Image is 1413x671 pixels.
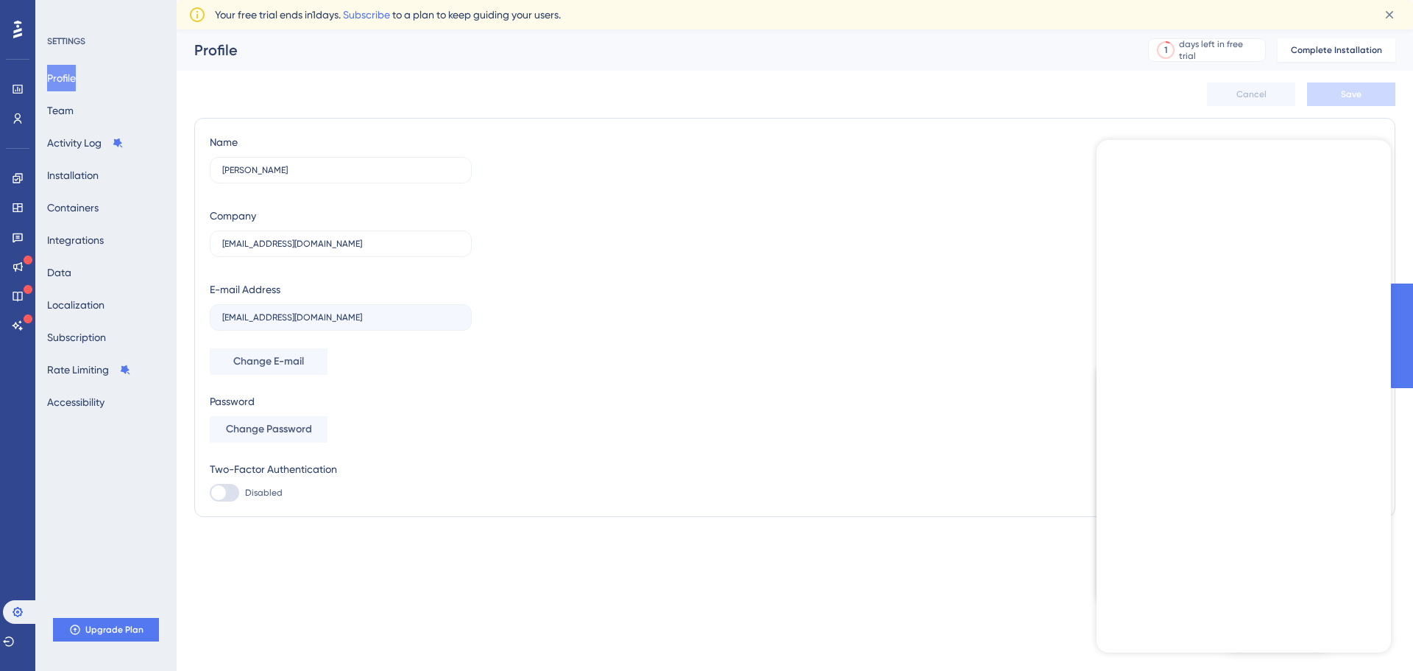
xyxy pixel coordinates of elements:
[1179,38,1261,62] div: days left in free trial
[1207,82,1295,106] button: Cancel
[222,165,459,175] input: Name Surname
[1291,44,1382,56] span: Complete Installation
[343,9,390,21] a: Subscribe
[222,239,459,249] input: Company Name
[210,348,327,375] button: Change E-mail
[210,416,327,443] button: Change Password
[53,618,159,642] button: Upgrade Plan
[222,312,459,323] input: E-mail Address
[194,40,1111,60] div: Profile
[210,460,472,478] div: Two-Factor Authentication
[233,353,304,370] span: Change E-mail
[226,421,312,438] span: Change Password
[210,393,472,410] div: Password
[1236,88,1267,100] span: Cancel
[1097,140,1391,653] iframe: UserGuiding AI Assistant
[210,281,280,298] div: E-mail Address
[85,624,144,636] span: Upgrade Plan
[1341,88,1361,100] span: Save
[210,207,256,225] div: Company
[245,487,283,499] span: Disabled
[215,6,561,24] span: Your free trial ends in 1 days. to a plan to keep guiding your users.
[210,133,238,151] div: Name
[1307,82,1395,106] button: Save
[1164,44,1167,56] div: 1
[1278,38,1395,62] button: Complete Installation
